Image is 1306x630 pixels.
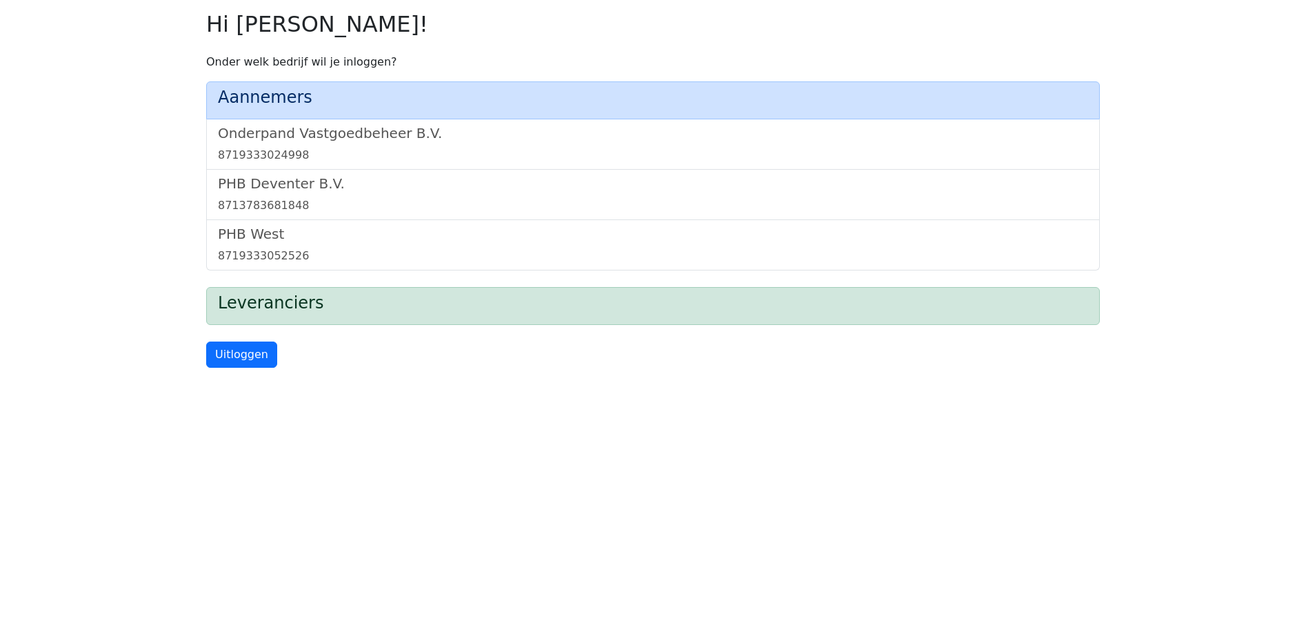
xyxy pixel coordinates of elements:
[218,293,1088,313] h4: Leveranciers
[218,175,1088,214] a: PHB Deventer B.V.8713783681848
[218,248,1088,264] div: 8719333052526
[206,342,277,368] a: Uitloggen
[218,125,1088,164] a: Onderpand Vastgoedbeheer B.V.8719333024998
[218,226,1088,242] h5: PHB West
[206,11,1100,37] h2: Hi [PERSON_NAME]!
[218,175,1088,192] h5: PHB Deventer B.V.
[218,197,1088,214] div: 8713783681848
[218,226,1088,264] a: PHB West8719333052526
[218,125,1088,141] h5: Onderpand Vastgoedbeheer B.V.
[218,88,1088,108] h4: Aannemers
[206,54,1100,70] p: Onder welk bedrijf wil je inloggen?
[218,147,1088,164] div: 8719333024998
